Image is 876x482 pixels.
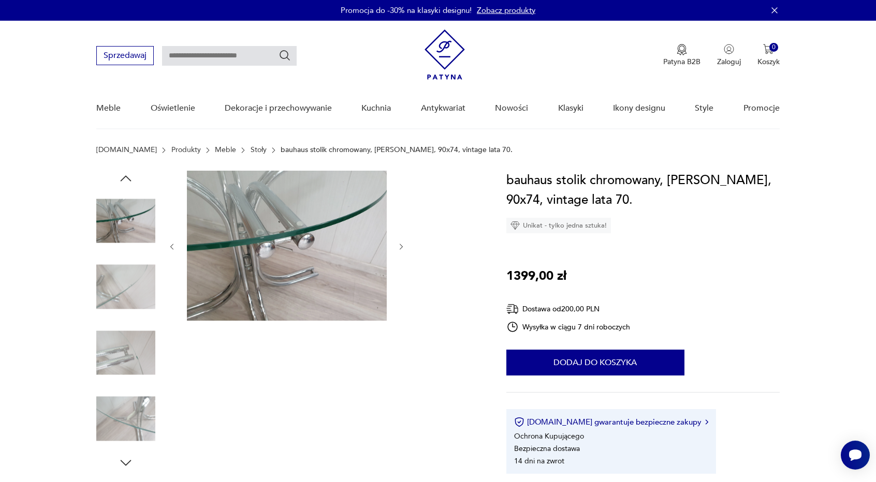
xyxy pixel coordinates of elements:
[96,258,155,317] img: Zdjęcie produktu bauhaus stolik chromowany, dymione szkło, 90x74, vintage lata 70.
[96,323,155,382] img: Zdjęcie produktu bauhaus stolik chromowany, dymione szkło, 90x74, vintage lata 70.
[96,146,157,154] a: [DOMAIN_NAME]
[705,419,708,425] img: Ikona strzałki w prawo
[361,88,391,128] a: Kuchnia
[341,5,472,16] p: Promocja do -30% na klasyki designu!
[510,221,520,230] img: Ikona diamentu
[425,29,465,80] img: Patyna - sklep z meblami i dekoracjami vintage
[96,389,155,448] img: Zdjęcie produktu bauhaus stolik chromowany, dymione szkło, 90x74, vintage lata 70.
[506,350,684,375] button: Dodaj do koszyka
[495,88,528,128] a: Nowości
[663,44,700,67] a: Ikona medaluPatyna B2B
[279,49,291,62] button: Szukaj
[769,43,778,52] div: 0
[514,444,580,454] li: Bezpieczna dostawa
[506,218,611,233] div: Unikat - tylko jedna sztuka!
[215,146,236,154] a: Meble
[96,191,155,250] img: Zdjęcie produktu bauhaus stolik chromowany, dymione szkło, 90x74, vintage lata 70.
[96,53,154,60] a: Sprzedawaj
[514,456,564,466] li: 14 dni na zwrot
[757,57,780,67] p: Koszyk
[96,46,154,65] button: Sprzedawaj
[225,88,332,128] a: Dekoracje i przechowywanie
[506,266,566,286] p: 1399,00 zł
[506,321,631,333] div: Wysyłka w ciągu 7 dni roboczych
[663,57,700,67] p: Patyna B2B
[757,44,780,67] button: 0Koszyk
[96,88,121,128] a: Meble
[506,303,519,315] img: Ikona dostawy
[506,303,631,315] div: Dostawa od 200,00 PLN
[514,431,584,441] li: Ochrona Kupującego
[613,88,665,128] a: Ikony designu
[724,44,734,54] img: Ikonka użytkownika
[677,44,687,55] img: Ikona medalu
[695,88,713,128] a: Style
[743,88,780,128] a: Promocje
[151,88,195,128] a: Oświetlenie
[251,146,267,154] a: Stoły
[506,171,780,210] h1: bauhaus stolik chromowany, [PERSON_NAME], 90x74, vintage lata 70.
[717,44,741,67] button: Zaloguj
[514,417,524,427] img: Ikona certyfikatu
[421,88,465,128] a: Antykwariat
[514,417,708,427] button: [DOMAIN_NAME] gwarantuje bezpieczne zakupy
[171,146,201,154] a: Produkty
[187,171,387,321] img: Zdjęcie produktu bauhaus stolik chromowany, dymione szkło, 90x74, vintage lata 70.
[558,88,583,128] a: Klasyki
[841,441,870,470] iframe: Smartsupp widget button
[717,57,741,67] p: Zaloguj
[281,146,513,154] p: bauhaus stolik chromowany, [PERSON_NAME], 90x74, vintage lata 70.
[763,44,773,54] img: Ikona koszyka
[663,44,700,67] button: Patyna B2B
[477,5,535,16] a: Zobacz produkty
